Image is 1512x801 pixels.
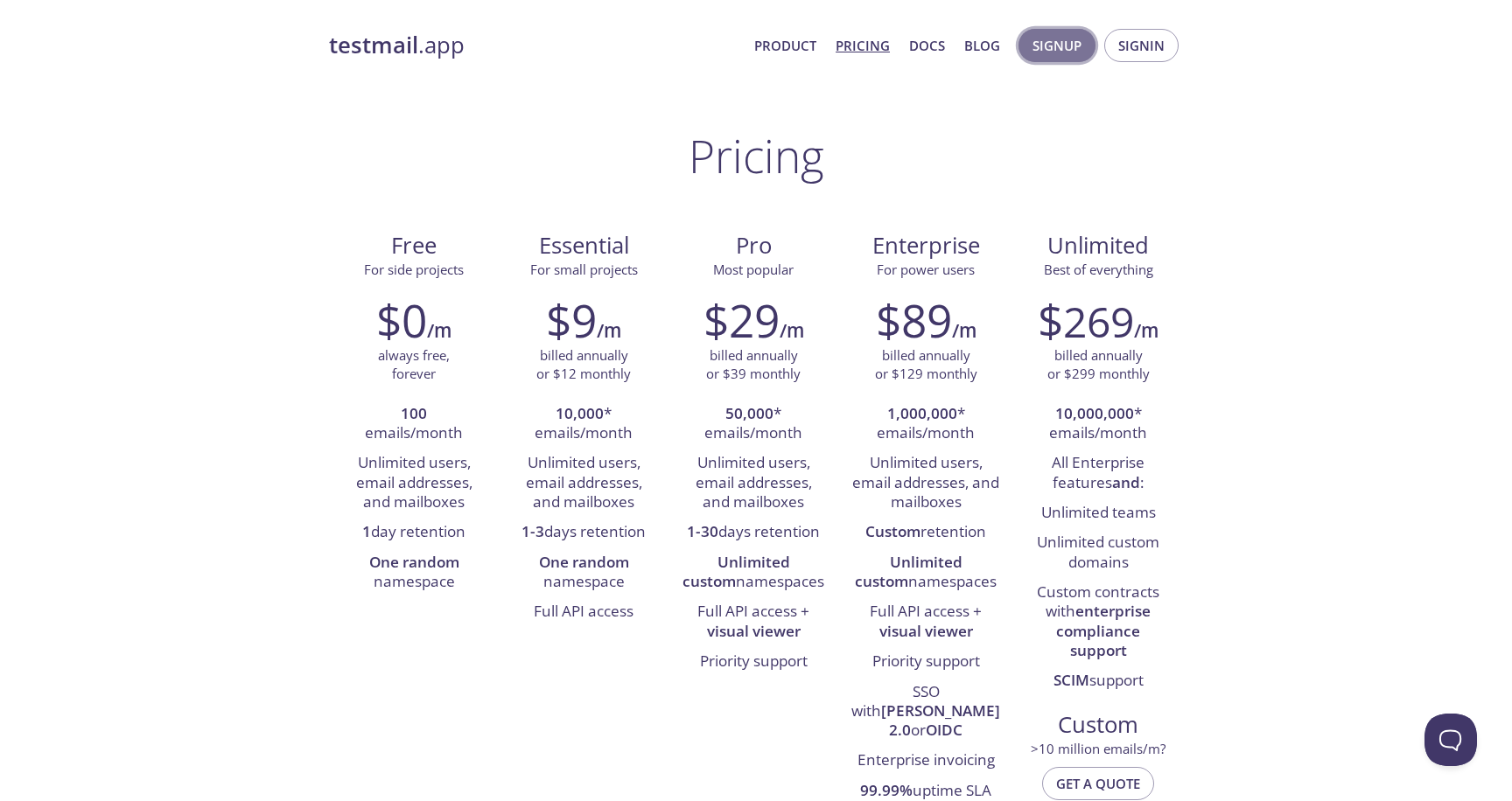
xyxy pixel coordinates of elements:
h2: $ [1038,294,1134,346]
li: Full API access [512,597,655,627]
li: Unlimited users, email addresses, and mailboxes [851,449,1000,518]
li: Unlimited users, email addresses, and mailboxes [342,449,486,518]
p: always free, forever [378,346,450,384]
strong: Unlimited custom [855,552,962,591]
span: Custom [1027,710,1169,740]
li: days retention [682,518,825,547]
a: Product [754,34,816,57]
strong: 1 [362,521,371,541]
span: For side projects [364,261,464,278]
li: SSO with or [851,678,1000,747]
span: Best of everything [1044,261,1153,278]
strong: 1,000,000 [887,403,957,423]
strong: OIDC [926,720,962,740]
strong: SCIM [1053,670,1089,690]
span: Most popular [713,261,794,278]
p: billed annually or $39 monthly [706,346,801,384]
iframe: Help Scout Beacon - Open [1424,714,1477,766]
li: Enterprise invoicing [851,747,1000,777]
p: billed annually or $129 monthly [875,346,977,384]
span: Signin [1118,34,1165,57]
span: Enterprise [852,231,999,261]
strong: testmail [329,30,418,60]
li: namespace [512,548,655,598]
span: > 10 million emails/m? [1031,740,1165,757]
strong: visual viewer [707,621,801,641]
a: Docs [909,34,945,57]
strong: One random [539,552,629,572]
span: Unlimited [1047,230,1149,261]
p: billed annually or $12 monthly [536,346,631,384]
strong: Unlimited custom [682,552,790,591]
li: support [1026,666,1170,696]
h2: $29 [703,294,780,346]
h6: /m [597,316,621,345]
h2: $9 [546,294,597,346]
button: Get a quote [1042,767,1154,800]
span: Pro [682,231,824,261]
h2: $89 [876,294,952,346]
h2: $0 [376,294,427,346]
li: namespaces [682,548,825,598]
li: * emails/month [682,400,825,449]
li: * emails/month [851,400,1000,449]
span: Free [343,231,485,261]
li: Unlimited custom domains [1026,528,1170,578]
strong: 100 [401,403,427,423]
li: Custom contracts with [1026,578,1170,666]
strong: 99.99% [860,780,913,800]
li: days retention [512,518,655,547]
a: Pricing [836,34,890,57]
li: emails/month [342,400,486,449]
span: Essential [513,231,654,261]
h6: /m [952,316,976,345]
button: Signup [1018,29,1095,62]
strong: 10,000,000 [1055,403,1134,423]
a: Blog [964,34,1000,57]
span: Get a quote [1056,772,1140,795]
li: * emails/month [512,400,655,449]
li: retention [851,518,1000,547]
span: For power users [877,261,975,278]
button: Signin [1104,29,1179,62]
li: Unlimited teams [1026,498,1170,528]
li: namespaces [851,548,1000,598]
h1: Pricing [689,129,824,182]
strong: 50,000 [725,403,773,423]
strong: and [1112,472,1140,492]
strong: 10,000 [556,403,604,423]
span: Signup [1032,34,1081,57]
strong: One random [369,552,459,572]
h6: /m [780,316,804,345]
h6: /m [427,316,451,345]
strong: enterprise compliance support [1056,601,1151,660]
li: All Enterprise features : [1026,449,1170,498]
strong: 1-30 [687,521,718,541]
li: Full API access + [851,597,1000,647]
strong: visual viewer [879,621,973,641]
span: For small projects [530,261,638,278]
li: Unlimited users, email addresses, and mailboxes [512,449,655,518]
li: Priority support [851,647,1000,677]
strong: 1-3 [521,521,544,541]
li: day retention [342,518,486,547]
li: Full API access + [682,597,825,647]
li: Priority support [682,647,825,677]
strong: Custom [865,521,920,541]
a: testmail.app [329,31,740,60]
li: namespace [342,548,486,598]
p: billed annually or $299 monthly [1047,346,1150,384]
li: * emails/month [1026,400,1170,449]
li: Unlimited users, email addresses, and mailboxes [682,449,825,518]
strong: [PERSON_NAME] 2.0 [881,700,1000,740]
span: 269 [1063,293,1134,350]
h6: /m [1134,316,1158,345]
